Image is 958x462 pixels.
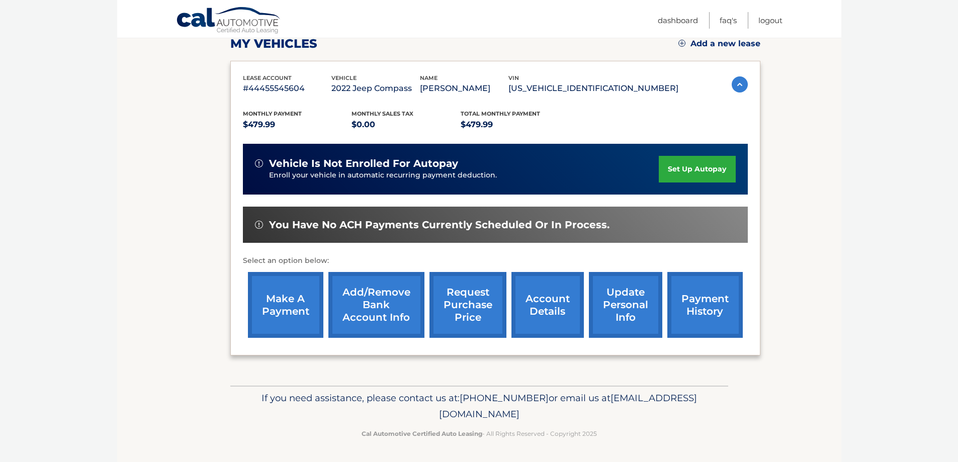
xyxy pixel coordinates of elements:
a: payment history [667,272,743,338]
p: [US_VEHICLE_IDENTIFICATION_NUMBER] [508,81,678,96]
img: accordion-active.svg [732,76,748,93]
img: alert-white.svg [255,159,263,167]
a: make a payment [248,272,323,338]
a: FAQ's [720,12,737,29]
p: #44455545604 [243,81,331,96]
p: $0.00 [352,118,461,132]
span: vehicle is not enrolled for autopay [269,157,458,170]
span: [EMAIL_ADDRESS][DOMAIN_NAME] [439,392,697,420]
span: [PHONE_NUMBER] [460,392,549,404]
img: add.svg [678,40,685,47]
p: $479.99 [243,118,352,132]
img: alert-white.svg [255,221,263,229]
span: name [420,74,438,81]
a: Cal Automotive [176,7,282,36]
p: $479.99 [461,118,570,132]
span: Total Monthly Payment [461,110,540,117]
p: [PERSON_NAME] [420,81,508,96]
a: update personal info [589,272,662,338]
p: - All Rights Reserved - Copyright 2025 [237,428,722,439]
p: Enroll your vehicle in automatic recurring payment deduction. [269,170,659,181]
span: lease account [243,74,292,81]
span: vin [508,74,519,81]
a: request purchase price [429,272,506,338]
span: You have no ACH payments currently scheduled or in process. [269,219,609,231]
p: Select an option below: [243,255,748,267]
a: set up autopay [659,156,735,182]
span: Monthly Payment [243,110,302,117]
span: vehicle [331,74,357,81]
a: Logout [758,12,782,29]
strong: Cal Automotive Certified Auto Leasing [362,430,482,437]
p: 2022 Jeep Compass [331,81,420,96]
a: Dashboard [658,12,698,29]
a: account details [511,272,584,338]
a: Add/Remove bank account info [328,272,424,338]
a: Add a new lease [678,39,760,49]
h2: my vehicles [230,36,317,51]
span: Monthly sales Tax [352,110,413,117]
p: If you need assistance, please contact us at: or email us at [237,390,722,422]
